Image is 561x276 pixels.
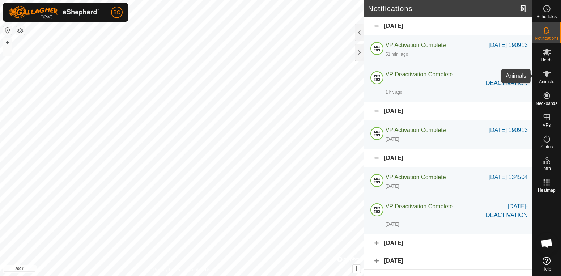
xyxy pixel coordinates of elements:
[364,252,532,270] div: [DATE]
[386,127,446,133] span: VP Activation Complete
[16,26,25,35] button: Map Layers
[541,58,552,62] span: Herds
[153,267,180,273] a: Privacy Policy
[364,17,532,35] div: [DATE]
[538,188,556,192] span: Heatmap
[364,149,532,167] div: [DATE]
[386,89,403,95] div: 1 hr. ago
[364,234,532,252] div: [DATE]
[536,101,557,106] span: Neckbands
[543,123,551,127] span: VPs
[536,233,558,254] a: Open chat
[536,14,557,19] span: Schedules
[386,174,446,180] span: VP Activation Complete
[364,102,532,120] div: [DATE]
[489,173,528,182] div: [DATE] 134504
[489,41,528,50] div: [DATE] 190913
[386,71,453,77] span: VP Deactivation Complete
[489,126,528,135] div: [DATE] 190913
[386,51,408,58] div: 51 min. ago
[386,183,399,190] div: [DATE]
[3,47,12,56] button: –
[471,202,528,220] div: [DATE]-DEACTIVATION
[471,70,528,88] div: [DATE]-DEACTIVATION
[532,254,561,274] a: Help
[356,266,357,272] span: i
[3,38,12,47] button: +
[540,145,553,149] span: Status
[386,136,399,143] div: [DATE]
[535,36,558,41] span: Notifications
[386,203,453,209] span: VP Deactivation Complete
[9,6,99,19] img: Gallagher Logo
[113,9,120,16] span: BC
[353,265,361,273] button: i
[539,80,554,84] span: Animals
[3,26,12,35] button: Reset Map
[386,221,399,228] div: [DATE]
[386,42,446,48] span: VP Activation Complete
[368,4,517,13] h2: Notifications
[189,267,211,273] a: Contact Us
[542,166,551,171] span: Infra
[542,267,551,271] span: Help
